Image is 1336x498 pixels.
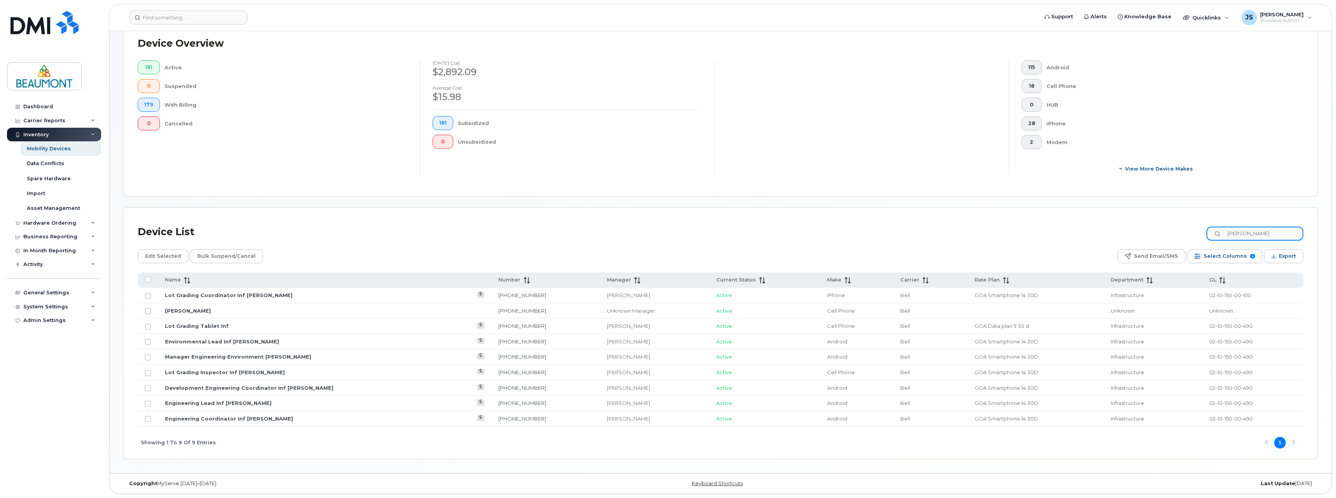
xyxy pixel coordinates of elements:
span: Cell Phone [827,323,855,329]
span: View More Device Makes [1125,165,1193,172]
button: Send Email/SMS [1117,249,1185,263]
span: Active [716,338,732,345]
span: 181 [439,120,447,126]
a: Knowledge Base [1112,9,1177,25]
span: Showing 1 To 9 Of 9 Entries [141,437,216,449]
div: [PERSON_NAME] [607,322,702,330]
div: Subsidized [458,116,702,130]
div: Cell Phone [1047,79,1291,93]
div: Device List [138,222,195,242]
span: Carrier [900,276,919,283]
span: Send Email/SMS [1134,250,1178,262]
span: Active [716,292,732,298]
span: Bell [900,369,910,375]
span: 115 [1028,64,1035,70]
span: Android [827,400,847,406]
div: Joey Springer [1236,10,1317,25]
button: 181 [433,116,453,130]
span: Active [716,323,732,329]
a: Engineering Coordinator Inf [PERSON_NAME] [165,415,293,422]
a: [PHONE_NUMBER] [498,308,546,314]
span: iPhone [827,292,845,298]
span: Name [165,276,181,283]
span: Android [827,415,847,422]
div: Active [165,60,408,74]
a: [PHONE_NUMBER] [498,415,546,422]
span: Bell [900,323,910,329]
a: View Last Bill [477,322,484,328]
span: Cell Phone [827,369,855,375]
h4: [DATE] cost [433,60,702,65]
span: Unknown [1111,308,1135,314]
a: [PERSON_NAME] [165,308,211,314]
a: [PHONE_NUMBER] [498,385,546,391]
span: Alerts [1091,13,1107,21]
span: Active [716,354,732,360]
span: Current Status [716,276,756,283]
span: Manager [607,276,631,283]
a: View Last Bill [477,415,484,421]
span: Infrastructure [1111,354,1144,360]
span: 18 [1028,83,1035,89]
span: Infrastructure [1111,323,1144,329]
h4: Average cost [433,85,702,90]
span: 28 [1028,120,1035,127]
span: 02-10-150-00-490 [1209,323,1253,329]
span: Make [827,276,842,283]
div: iPhone [1047,116,1291,130]
span: Select Columns [1204,250,1247,262]
div: Device Overview [138,33,224,54]
span: GOA Smartphone 14 30D [975,400,1038,406]
span: Edit Selected [145,250,181,262]
a: Lot Grading Tablet Inf [165,323,229,329]
div: $2,892.09 [433,65,702,79]
a: View Last Bill [477,338,484,344]
a: [PHONE_NUMBER] [498,354,546,360]
button: 179 [138,98,160,112]
span: Active [716,369,732,375]
span: 0 [439,139,447,145]
span: 02-10-150-00-490 [1209,369,1253,375]
span: Active [716,415,732,422]
span: Android [827,385,847,391]
span: Infrastructure [1111,292,1144,298]
span: Support [1051,13,1073,21]
a: Support [1039,9,1078,25]
a: [PHONE_NUMBER] [498,400,546,406]
a: View Last Bill [477,384,484,390]
div: Unsubsidized [458,135,702,149]
strong: Last Update [1261,480,1295,486]
button: 115 [1022,60,1042,74]
div: [PERSON_NAME] [607,292,702,299]
span: Department [1111,276,1143,283]
span: 02-10-150-00-490 [1209,415,1253,422]
button: 181 [138,60,160,74]
a: Manager Engineering Environment [PERSON_NAME] [165,354,311,360]
a: Lot Grading Inspector Inf [PERSON_NAME] [165,369,285,375]
span: Active [716,385,732,391]
span: GOA Smartphone 14 30D [975,338,1038,345]
button: 18 [1022,79,1042,93]
a: [PHONE_NUMBER] [498,323,546,329]
span: 0 [144,120,153,127]
div: MyServe [DATE]–[DATE] [123,480,521,487]
span: JS [1245,13,1253,22]
div: [PERSON_NAME] [607,369,702,376]
button: View More Device Makes [1022,162,1291,176]
span: 9 [1250,254,1255,259]
span: 2 [1028,139,1035,145]
span: 02-10-150-00-490 [1209,354,1253,360]
button: 2 [1022,135,1042,149]
div: Modem [1047,135,1291,149]
div: $15.98 [433,90,702,104]
span: Bell [900,338,910,345]
span: Infrastructure [1111,385,1144,391]
span: Android [827,338,847,345]
button: 0 [433,135,453,149]
div: [PERSON_NAME] [607,338,702,345]
button: 0 [1022,98,1042,112]
span: Bell [900,385,910,391]
span: Quicklinks [1192,14,1221,21]
span: Cell Phone [827,308,855,314]
a: [PHONE_NUMBER] [498,338,546,345]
